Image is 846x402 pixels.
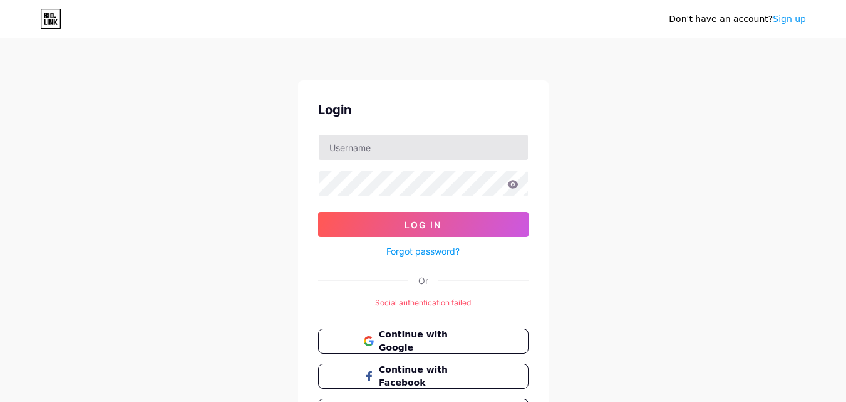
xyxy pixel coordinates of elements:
span: Continue with Facebook [379,363,482,389]
input: Username [319,135,528,160]
div: Login [318,100,529,119]
button: Continue with Facebook [318,364,529,389]
div: Don't have an account? [669,13,806,26]
button: Log In [318,212,529,237]
span: Log In [405,220,441,230]
div: Or [418,274,428,287]
div: Social authentication failed [318,297,529,309]
a: Sign up [773,14,806,24]
span: Continue with Google [379,328,482,354]
button: Continue with Google [318,329,529,354]
a: Forgot password? [386,245,460,258]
